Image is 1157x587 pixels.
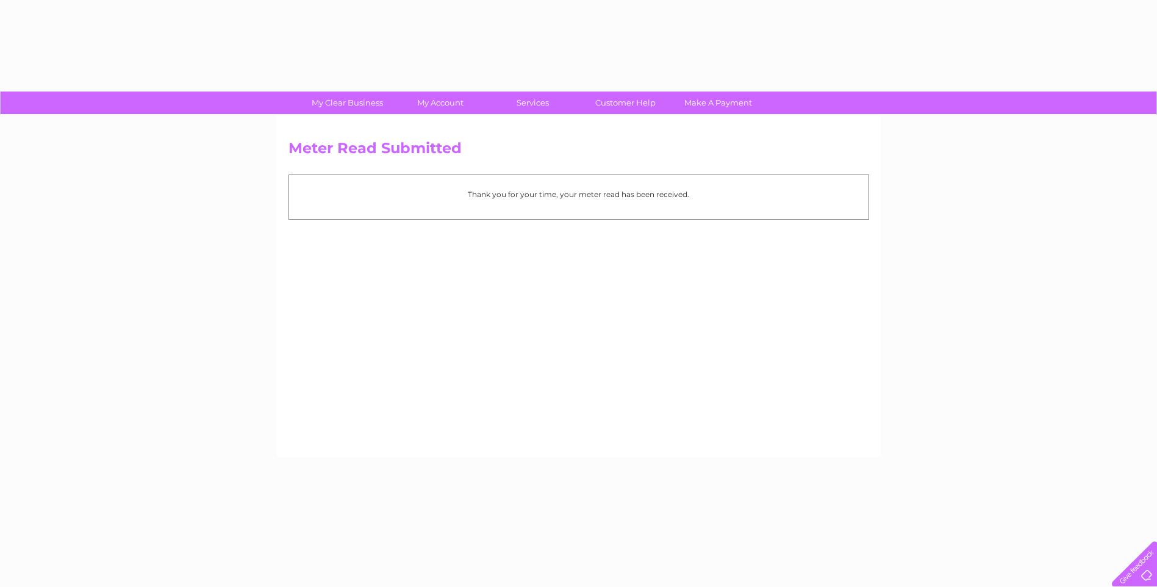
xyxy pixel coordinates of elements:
[668,92,768,114] a: Make A Payment
[295,189,862,200] p: Thank you for your time, your meter read has been received.
[482,92,583,114] a: Services
[297,92,398,114] a: My Clear Business
[575,92,676,114] a: Customer Help
[288,140,869,163] h2: Meter Read Submitted
[390,92,490,114] a: My Account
